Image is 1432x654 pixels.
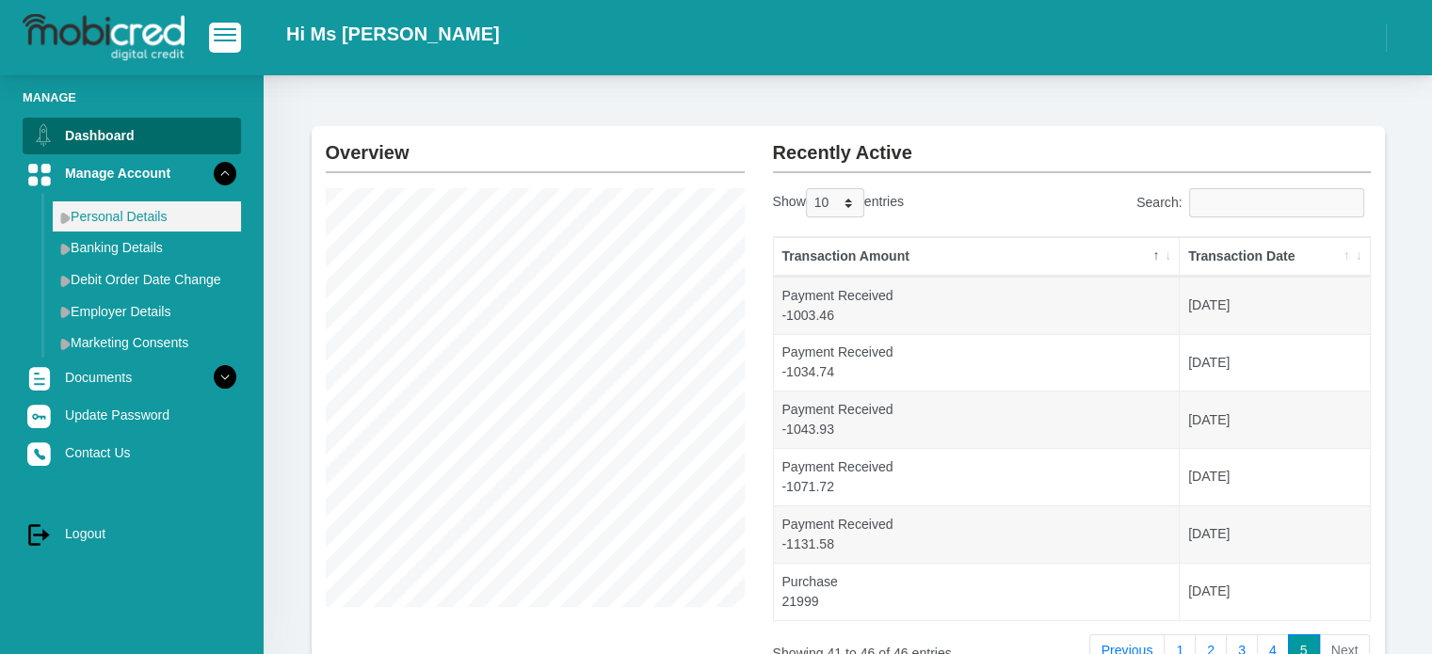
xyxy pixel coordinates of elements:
td: [DATE] [1180,277,1369,334]
a: Manage Account [23,155,241,191]
label: Show entries [773,188,904,217]
div: v 4.0.25 [53,30,92,45]
img: logo-mobicred.svg [23,14,185,61]
a: Employer Details [53,296,241,327]
img: menu arrow [60,212,71,224]
img: tab_domain_overview_orange.svg [51,109,66,124]
th: Transaction Amount: activate to sort column descending [774,237,1181,277]
td: [DATE] [1180,448,1369,505]
td: Payment Received -1071.72 [774,448,1181,505]
td: Payment Received -1034.74 [774,334,1181,391]
td: [DATE] [1180,391,1369,448]
h2: Recently Active [773,126,1371,164]
a: Logout [23,516,241,551]
td: Purchase 21999 [774,563,1181,620]
td: [DATE] [1180,505,1369,563]
td: Payment Received -1131.58 [774,505,1181,563]
div: Domain Overview [72,111,169,123]
input: Search: [1189,188,1364,217]
th: Transaction Date: activate to sort column ascending [1180,237,1369,277]
td: [DATE] [1180,334,1369,391]
a: Documents [23,359,241,395]
a: Update Password [23,397,241,433]
a: Banking Details [53,232,241,263]
label: Search: [1136,188,1371,217]
select: Showentries [806,188,864,217]
img: menu arrow [60,275,71,287]
a: Contact Us [23,435,241,471]
h2: Overview [326,126,745,164]
img: menu arrow [60,306,71,318]
div: Keywords by Traffic [208,111,317,123]
img: logo_orange.svg [30,30,45,45]
a: Dashboard [23,118,241,153]
a: Debit Order Date Change [53,264,241,295]
img: menu arrow [60,243,71,255]
td: [DATE] [1180,563,1369,620]
h2: Hi Ms [PERSON_NAME] [286,23,500,45]
li: Manage [23,88,241,106]
a: Marketing Consents [53,327,241,358]
img: website_grey.svg [30,49,45,64]
td: Payment Received -1003.46 [774,277,1181,334]
img: menu arrow [60,338,71,350]
div: Domain: [DOMAIN_NAME] [49,49,207,64]
td: Payment Received -1043.93 [774,391,1181,448]
a: Personal Details [53,201,241,231]
img: tab_keywords_by_traffic_grey.svg [187,109,202,124]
